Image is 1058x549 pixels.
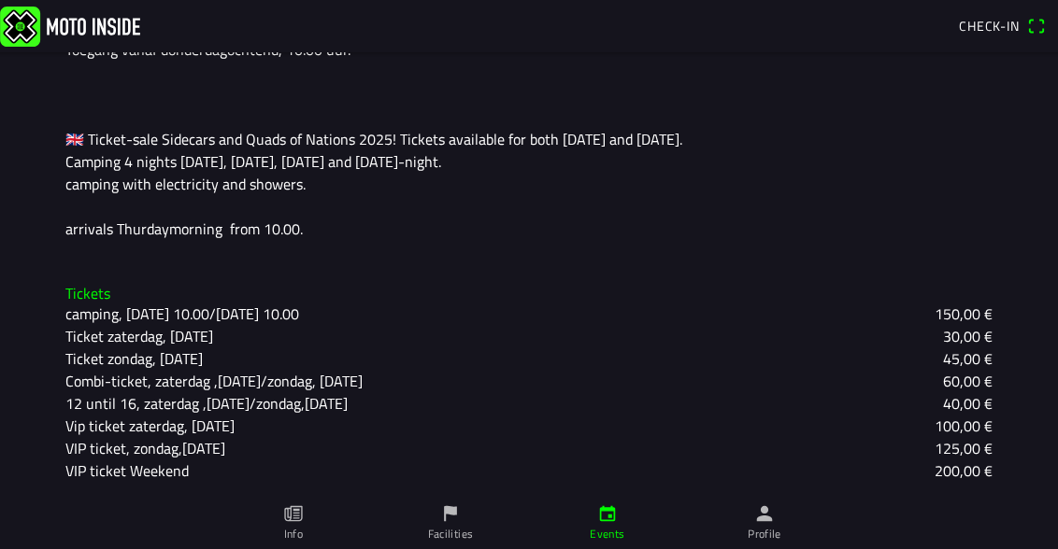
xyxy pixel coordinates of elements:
[65,459,189,482] ion-text: VIP ticket Weekend
[943,370,993,392] ion-text: 60,00 €
[65,285,993,303] h3: Tickets
[935,437,993,459] ion-text: 125,00 €
[597,503,618,524] ion-icon: calendar
[65,347,203,370] ion-text: Ticket zondag, [DATE]
[935,459,993,482] ion-text: 200,00 €
[959,16,1020,35] span: Check-in
[943,392,993,415] ion-text: 40,00 €
[943,347,993,370] ion-text: 45,00 €
[590,526,624,542] ion-label: Events
[65,325,213,347] ion-text: Ticket zaterdag, [DATE]
[65,392,348,415] ion-text: 12 until 16, zaterdag ,[DATE]/zondag,[DATE]
[65,370,363,392] ion-text: Combi-ticket, zaterdag ,[DATE]/zondag, [DATE]
[65,303,299,325] ion-text: camping, [DATE] 10.00/[DATE] 10.00
[754,503,775,524] ion-icon: person
[935,303,993,325] ion-text: 150,00 €
[284,526,303,542] ion-label: Info
[935,415,993,437] ion-text: 100,00 €
[65,415,235,437] ion-text: Vip ticket zaterdag, [DATE]
[440,503,461,524] ion-icon: flag
[943,325,993,347] ion-text: 30,00 €
[950,11,1054,41] a: Check-inqr scanner
[748,526,781,542] ion-label: Profile
[65,437,225,459] ion-text: VIP ticket, zondag,[DATE]
[283,503,304,524] ion-icon: paper
[428,526,474,542] ion-label: Facilities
